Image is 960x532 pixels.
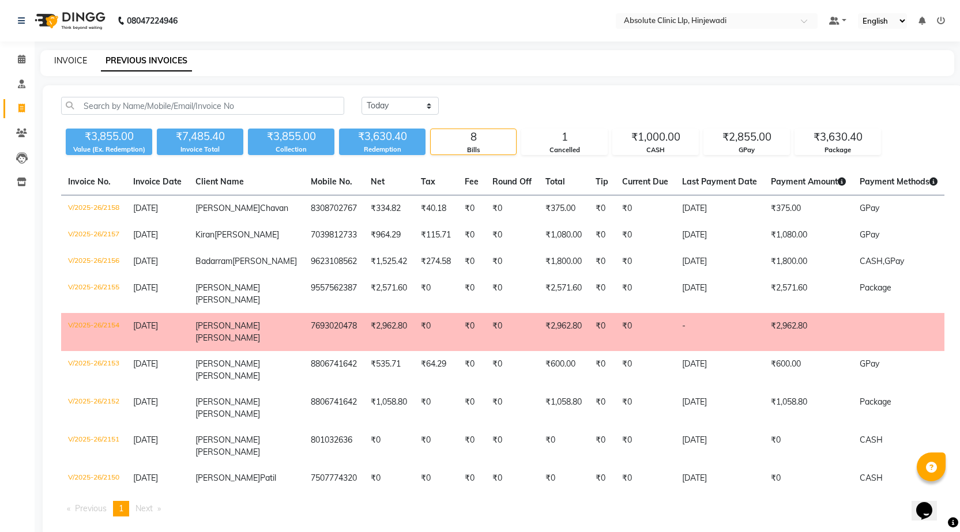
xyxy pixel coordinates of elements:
[615,427,675,465] td: ₹0
[704,129,789,145] div: ₹2,855.00
[485,248,539,275] td: ₹0
[458,465,485,492] td: ₹0
[615,195,675,222] td: ₹0
[260,203,288,213] span: Chavan
[364,389,414,427] td: ₹1,058.80
[764,248,853,275] td: ₹1,800.00
[764,465,853,492] td: ₹0
[414,195,458,222] td: ₹40.18
[884,256,904,266] span: GPay
[912,486,948,520] iframe: chat widget
[195,333,260,343] span: [PERSON_NAME]
[414,389,458,427] td: ₹0
[304,389,364,427] td: 8806741642
[61,351,126,389] td: V/2025-26/2153
[195,359,260,369] span: [PERSON_NAME]
[615,389,675,427] td: ₹0
[157,145,243,154] div: Invoice Total
[589,222,615,248] td: ₹0
[539,313,589,351] td: ₹2,962.80
[421,176,435,187] span: Tax
[465,176,479,187] span: Fee
[485,313,539,351] td: ₹0
[485,389,539,427] td: ₹0
[545,176,565,187] span: Total
[860,435,883,445] span: CASH
[133,473,158,483] span: [DATE]
[339,145,426,154] div: Redemption
[214,229,279,240] span: [PERSON_NAME]
[860,282,891,293] span: Package
[675,427,764,465] td: [DATE]
[860,176,938,187] span: Payment Methods
[682,176,757,187] span: Last Payment Date
[860,256,884,266] span: CASH,
[195,229,214,240] span: Kiran
[119,503,123,514] span: 1
[458,389,485,427] td: ₹0
[195,447,260,457] span: [PERSON_NAME]
[615,248,675,275] td: ₹0
[127,5,178,37] b: 08047224946
[364,313,414,351] td: ₹2,962.80
[195,203,260,213] span: [PERSON_NAME]
[675,351,764,389] td: [DATE]
[431,145,516,155] div: Bills
[195,473,260,483] span: [PERSON_NAME]
[61,313,126,351] td: V/2025-26/2154
[133,256,158,266] span: [DATE]
[68,176,111,187] span: Invoice No.
[414,222,458,248] td: ₹115.71
[101,51,192,71] a: PREVIOUS INVOICES
[675,195,764,222] td: [DATE]
[61,501,944,516] nav: Pagination
[539,248,589,275] td: ₹1,800.00
[414,248,458,275] td: ₹274.58
[311,176,352,187] span: Mobile No.
[260,473,276,483] span: Patil
[133,435,158,445] span: [DATE]
[589,427,615,465] td: ₹0
[29,5,108,37] img: logo
[675,222,764,248] td: [DATE]
[615,465,675,492] td: ₹0
[133,397,158,407] span: [DATE]
[589,351,615,389] td: ₹0
[589,195,615,222] td: ₹0
[522,145,607,155] div: Cancelled
[61,222,126,248] td: V/2025-26/2157
[539,427,589,465] td: ₹0
[615,275,675,313] td: ₹0
[364,351,414,389] td: ₹535.71
[613,129,698,145] div: ₹1,000.00
[371,176,385,187] span: Net
[339,129,426,145] div: ₹3,630.40
[195,371,260,381] span: [PERSON_NAME]
[195,256,232,266] span: Badarram
[764,222,853,248] td: ₹1,080.00
[615,222,675,248] td: ₹0
[133,203,158,213] span: [DATE]
[61,275,126,313] td: V/2025-26/2155
[195,435,260,445] span: [PERSON_NAME]
[589,465,615,492] td: ₹0
[133,282,158,293] span: [DATE]
[304,313,364,351] td: 7693020478
[764,195,853,222] td: ₹375.00
[613,145,698,155] div: CASH
[458,351,485,389] td: ₹0
[414,351,458,389] td: ₹64.29
[195,397,260,407] span: [PERSON_NAME]
[133,229,158,240] span: [DATE]
[458,275,485,313] td: ₹0
[364,275,414,313] td: ₹2,571.60
[133,359,158,369] span: [DATE]
[458,248,485,275] td: ₹0
[485,351,539,389] td: ₹0
[195,282,260,293] span: [PERSON_NAME]
[61,465,126,492] td: V/2025-26/2150
[195,409,260,419] span: [PERSON_NAME]
[458,195,485,222] td: ₹0
[764,389,853,427] td: ₹1,058.80
[133,320,158,331] span: [DATE]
